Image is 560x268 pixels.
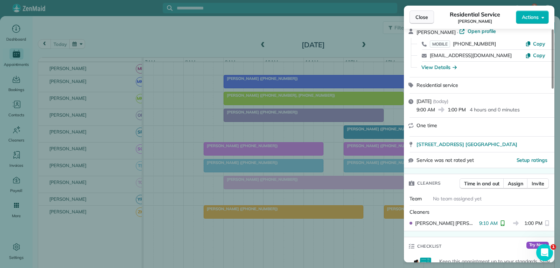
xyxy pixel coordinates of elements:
[532,180,544,187] span: Invite
[524,220,542,227] span: 1:00 PM
[468,28,496,35] span: Open profile
[409,195,422,202] span: Team
[416,82,458,88] span: Residential service
[517,157,548,163] span: Setup ratings
[433,195,482,202] span: No team assigned yet
[416,106,435,113] span: 9:00 AM
[416,122,437,129] span: One time
[456,29,460,35] span: ·
[525,40,545,47] button: Copy
[433,98,448,104] span: ( today )
[416,157,474,164] span: Service was not rated yet
[416,98,432,104] span: [DATE]
[416,29,456,35] span: [PERSON_NAME]
[551,244,556,250] span: 1
[458,19,492,24] span: [PERSON_NAME]
[415,220,476,227] span: [PERSON_NAME] [PERSON_NAME]
[459,28,496,35] a: Open profile
[416,141,550,148] a: [STREET_ADDRESS] [GEOGRAPHIC_DATA]
[522,14,539,21] span: Actions
[533,52,545,59] span: Copy
[417,243,442,250] span: Checklist
[479,220,498,227] span: 9:10 AM
[464,180,499,187] span: Time in and out
[416,141,517,148] span: [STREET_ADDRESS] [GEOGRAPHIC_DATA]
[453,41,496,47] span: [PHONE_NUMBER]
[470,106,519,113] p: 4 hours and 0 minutes
[533,41,545,47] span: Copy
[508,180,523,187] span: Assign
[430,52,512,59] a: [EMAIL_ADDRESS][DOMAIN_NAME]
[503,178,528,189] button: Assign
[517,157,548,164] button: Setup ratings
[527,178,549,189] button: Invite
[460,178,504,189] button: Time in and out
[421,64,457,71] button: View Details
[448,106,466,113] span: 1:00 PM
[409,209,429,215] span: Cleaners
[417,180,441,187] span: Cleaners
[415,14,428,21] span: Close
[526,242,549,249] span: Try Now
[430,40,450,48] span: MOBILE
[450,10,500,19] span: Residential Service
[525,52,545,59] button: Copy
[409,11,434,24] button: Close
[536,244,553,261] iframe: Intercom live chat
[430,40,496,47] a: MOBILE[PHONE_NUMBER]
